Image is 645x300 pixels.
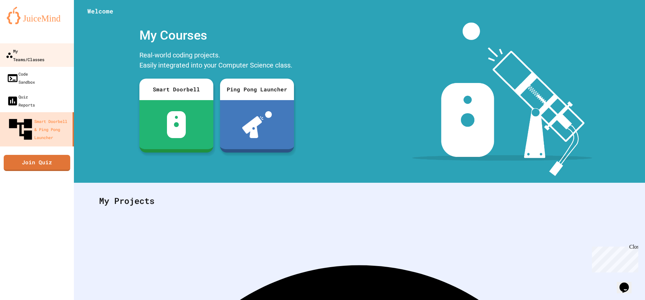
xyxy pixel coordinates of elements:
div: My Projects [92,188,627,214]
div: Quiz Reports [7,93,35,109]
div: My Courses [136,23,297,48]
img: ppl-with-ball.png [242,111,272,138]
div: Code Sandbox [7,70,35,86]
img: logo-orange.svg [7,7,67,24]
a: Join Quiz [4,155,70,171]
iframe: chat widget [589,244,638,272]
div: Chat with us now!Close [3,3,46,43]
iframe: chat widget [617,273,638,293]
div: Ping Pong Launcher [220,79,294,100]
div: My Teams/Classes [6,47,44,63]
div: Smart Doorbell [139,79,213,100]
img: sdb-white.svg [167,111,186,138]
div: Real-world coding projects. Easily integrated into your Computer Science class. [136,48,297,74]
img: banner-image-my-projects.png [412,23,592,176]
div: Smart Doorbell & Ping Pong Launcher [7,116,70,143]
